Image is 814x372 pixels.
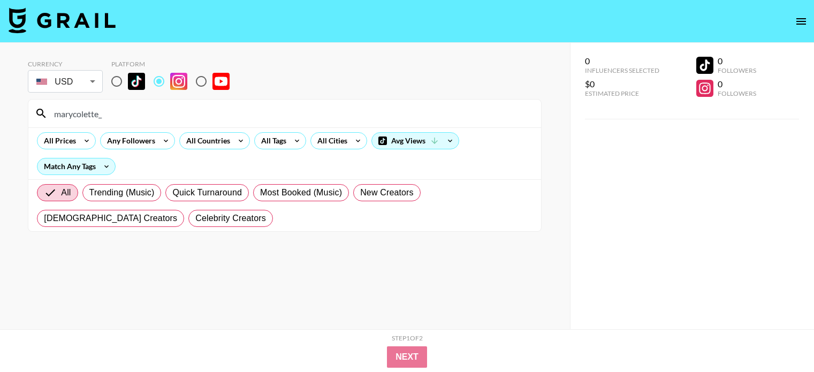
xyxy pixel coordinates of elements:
[180,133,232,149] div: All Countries
[61,186,71,199] span: All
[718,79,756,89] div: 0
[718,56,756,66] div: 0
[585,56,659,66] div: 0
[44,212,177,225] span: [DEMOGRAPHIC_DATA] Creators
[585,66,659,74] div: Influencers Selected
[255,133,288,149] div: All Tags
[101,133,157,149] div: Any Followers
[585,89,659,97] div: Estimated Price
[48,105,535,122] input: Search by User Name
[585,79,659,89] div: $0
[392,334,423,342] div: Step 1 of 2
[172,186,242,199] span: Quick Turnaround
[387,346,427,368] button: Next
[37,133,78,149] div: All Prices
[760,318,801,359] iframe: Drift Widget Chat Controller
[790,11,812,32] button: open drawer
[212,73,230,90] img: YouTube
[30,72,101,91] div: USD
[170,73,187,90] img: Instagram
[260,186,342,199] span: Most Booked (Music)
[28,60,103,68] div: Currency
[372,133,459,149] div: Avg Views
[37,158,115,174] div: Match Any Tags
[718,66,756,74] div: Followers
[311,133,349,149] div: All Cities
[360,186,414,199] span: New Creators
[89,186,155,199] span: Trending (Music)
[111,60,238,68] div: Platform
[718,89,756,97] div: Followers
[128,73,145,90] img: TikTok
[195,212,266,225] span: Celebrity Creators
[9,7,116,33] img: Grail Talent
